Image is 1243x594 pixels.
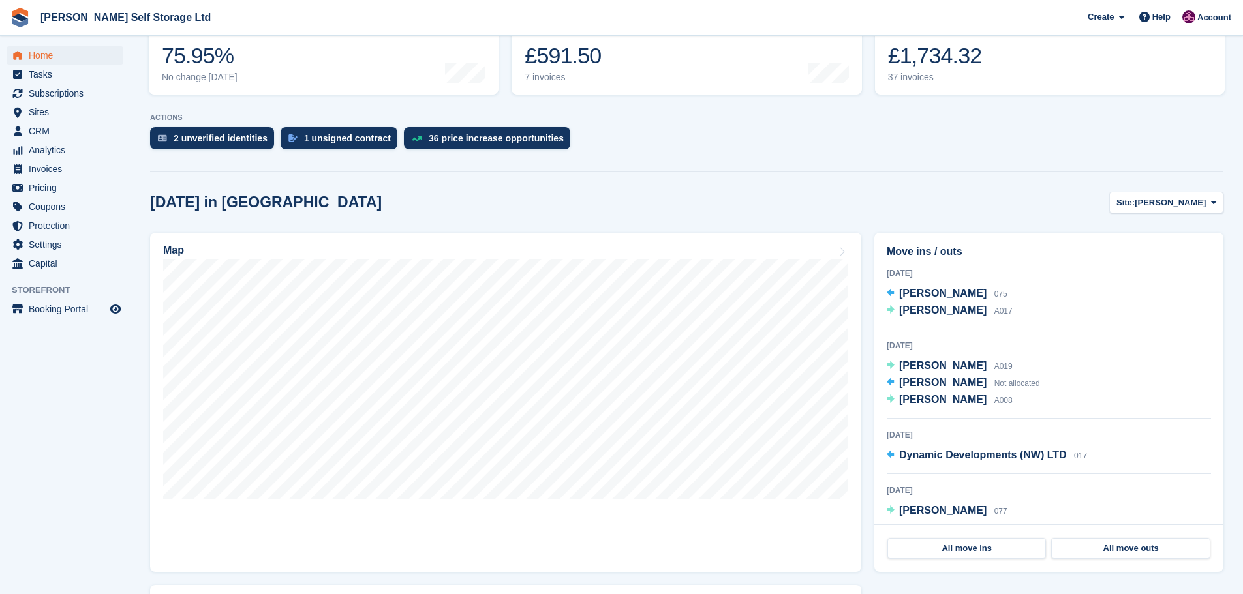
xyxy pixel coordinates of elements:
[29,254,107,273] span: Capital
[7,65,123,83] a: menu
[7,46,123,65] a: menu
[899,288,987,299] span: [PERSON_NAME]
[887,286,1007,303] a: [PERSON_NAME] 075
[162,42,238,69] div: 75.95%
[1152,10,1171,23] span: Help
[899,360,987,371] span: [PERSON_NAME]
[887,375,1040,392] a: [PERSON_NAME] Not allocated
[7,179,123,197] a: menu
[281,127,404,156] a: 1 unsigned contract
[412,136,422,141] img: price_increase_opportunities-93ffe204e8149a01c8c9dc8f82e8f89637d9d84a8eef4429ea346261dce0b2c0.svg
[108,301,123,317] a: Preview store
[888,72,982,83] div: 37 invoices
[29,300,107,318] span: Booking Portal
[887,267,1211,279] div: [DATE]
[1116,196,1135,209] span: Site:
[158,134,167,142] img: verify_identity-adf6edd0f0f0b5bbfe63781bf79b02c33cf7c696d77639b501bdc392416b5a36.svg
[7,160,123,178] a: menu
[150,127,281,156] a: 2 unverified identities
[1135,196,1206,209] span: [PERSON_NAME]
[887,538,1046,559] a: All move ins
[994,396,1013,405] span: A008
[1088,10,1114,23] span: Create
[29,65,107,83] span: Tasks
[174,133,268,143] div: 2 unverified identities
[288,134,298,142] img: contract_signature_icon-13c848040528278c33f63329250d36e43548de30e8caae1d1a13099fd9432cc5.svg
[29,179,107,197] span: Pricing
[304,133,391,143] div: 1 unsigned contract
[29,84,107,102] span: Subscriptions
[994,379,1040,388] span: Not allocated
[875,12,1225,95] a: Awaiting payment £1,734.32 37 invoices
[887,340,1211,351] div: [DATE]
[29,160,107,178] span: Invoices
[994,507,1007,516] span: 077
[1051,538,1210,559] a: All move outs
[525,72,622,83] div: 7 invoices
[7,141,123,159] a: menu
[29,198,107,216] span: Coupons
[887,503,1007,520] a: [PERSON_NAME] 077
[150,233,861,572] a: Map
[887,303,1013,319] a: [PERSON_NAME] A017
[7,216,123,235] a: menu
[1182,10,1195,23] img: Lydia Wild
[7,198,123,216] a: menu
[899,304,987,316] span: [PERSON_NAME]
[887,392,1013,409] a: [PERSON_NAME] A008
[29,46,107,65] span: Home
[7,122,123,140] a: menu
[887,244,1211,260] h2: Move ins / outs
[887,358,1013,375] a: [PERSON_NAME] A019
[899,505,987,516] span: [PERSON_NAME]
[1109,192,1223,213] button: Site: [PERSON_NAME]
[899,449,1067,460] span: Dynamic Developments (NW) LTD
[7,235,123,254] a: menu
[899,394,987,405] span: [PERSON_NAME]
[29,141,107,159] span: Analytics
[35,7,216,28] a: [PERSON_NAME] Self Storage Ltd
[404,127,577,156] a: 36 price increase opportunities
[429,133,564,143] div: 36 price increase opportunities
[29,235,107,254] span: Settings
[29,122,107,140] span: CRM
[7,254,123,273] a: menu
[7,84,123,102] a: menu
[887,429,1211,441] div: [DATE]
[888,42,982,69] div: £1,734.32
[150,194,382,211] h2: [DATE] in [GEOGRAPHIC_DATA]
[7,300,123,318] a: menu
[150,113,1223,122] p: ACTIONS
[994,290,1007,299] span: 075
[887,447,1087,464] a: Dynamic Developments (NW) LTD 017
[525,42,622,69] div: £591.50
[29,103,107,121] span: Sites
[29,216,107,235] span: Protection
[1074,451,1087,460] span: 017
[149,12,499,95] a: Occupancy 75.95% No change [DATE]
[1197,11,1231,24] span: Account
[994,306,1013,316] span: A017
[12,284,130,297] span: Storefront
[887,484,1211,496] div: [DATE]
[7,103,123,121] a: menu
[899,377,987,388] span: [PERSON_NAME]
[994,362,1013,371] span: A019
[512,12,861,95] a: Month-to-date sales £591.50 7 invoices
[163,245,184,256] h2: Map
[162,72,238,83] div: No change [DATE]
[10,8,30,27] img: stora-icon-8386f47178a22dfd0bd8f6a31ec36ba5ce8667c1dd55bd0f319d3a0aa187defe.svg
